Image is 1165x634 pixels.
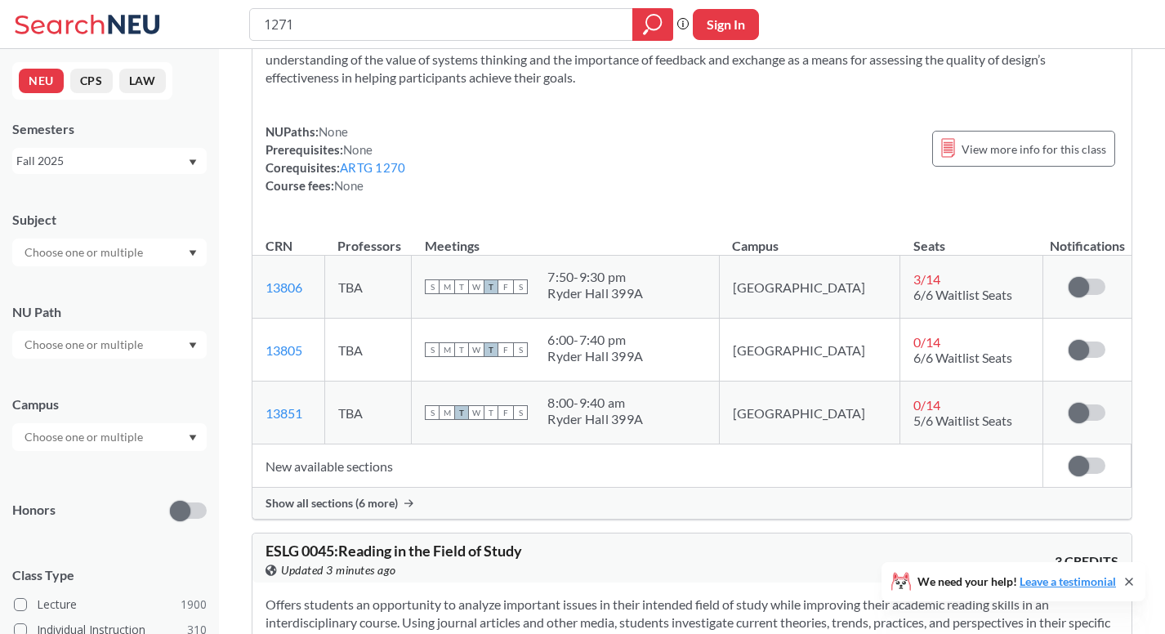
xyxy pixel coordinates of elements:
div: magnifying glass [632,8,673,41]
svg: Dropdown arrow [189,159,197,166]
span: S [425,342,440,357]
span: S [425,279,440,294]
span: F [498,279,513,294]
div: Dropdown arrow [12,239,207,266]
a: ARTG 1270 [340,160,405,175]
div: Ryder Hall 399A [547,285,643,301]
span: M [440,279,454,294]
svg: Dropdown arrow [189,342,197,349]
td: TBA [324,319,412,382]
div: Fall 2025 [16,152,187,170]
input: Class, professor, course number, "phrase" [262,11,621,38]
span: 0 / 14 [913,334,940,350]
span: None [334,178,364,193]
p: Honors [12,501,56,520]
svg: Dropdown arrow [189,435,197,441]
span: W [469,342,484,357]
div: NU Path [12,303,207,321]
span: M [440,405,454,420]
span: S [425,405,440,420]
span: T [484,279,498,294]
td: TBA [324,256,412,319]
svg: magnifying glass [643,13,663,36]
span: M [440,342,454,357]
td: [GEOGRAPHIC_DATA] [719,382,900,444]
th: Meetings [412,221,719,256]
div: Campus [12,395,207,413]
span: Updated 3 minutes ago [281,561,396,579]
span: 0 / 14 [913,397,940,413]
span: T [484,342,498,357]
span: 3 / 14 [913,271,940,287]
span: F [498,342,513,357]
td: TBA [324,382,412,444]
span: Class Type [12,566,207,584]
button: CPS [70,69,113,93]
td: [GEOGRAPHIC_DATA] [719,256,900,319]
div: Subject [12,211,207,229]
a: Leave a testimonial [1020,574,1116,588]
button: Sign In [693,9,759,40]
span: 6/6 Waitlist Seats [913,350,1012,365]
span: None [343,142,373,157]
th: Notifications [1043,221,1132,256]
span: View more info for this class [962,139,1106,159]
span: T [484,405,498,420]
div: 7:50 - 9:30 pm [547,269,643,285]
span: 6/6 Waitlist Seats [913,287,1012,302]
div: Dropdown arrow [12,331,207,359]
span: W [469,405,484,420]
span: 3 CREDITS [1055,552,1118,570]
div: Show all sections (6 more) [252,488,1132,519]
a: 13805 [266,342,302,358]
div: NUPaths: Prerequisites: Corequisites: Course fees: [266,123,405,194]
div: CRN [266,237,292,255]
th: Professors [324,221,412,256]
span: S [513,279,528,294]
span: None [319,124,348,139]
span: S [513,405,528,420]
div: 8:00 - 9:40 am [547,395,643,411]
a: 13851 [266,405,302,421]
span: 1900 [181,596,207,614]
th: Campus [719,221,900,256]
span: ESLG 0045 : Reading in the Field of Study [266,542,522,560]
span: T [454,342,469,357]
span: T [454,279,469,294]
button: NEU [19,69,64,93]
span: W [469,279,484,294]
input: Choose one or multiple [16,335,154,355]
div: 6:00 - 7:40 pm [547,332,643,348]
span: We need your help! [917,576,1116,587]
svg: Dropdown arrow [189,250,197,257]
span: S [513,342,528,357]
label: Lecture [14,594,207,615]
input: Choose one or multiple [16,243,154,262]
input: Choose one or multiple [16,427,154,447]
span: F [498,405,513,420]
button: LAW [119,69,166,93]
div: Dropdown arrow [12,423,207,451]
span: Show all sections (6 more) [266,496,398,511]
span: T [454,405,469,420]
span: 5/6 Waitlist Seats [913,413,1012,428]
a: 13806 [266,279,302,295]
div: Fall 2025Dropdown arrow [12,148,207,174]
td: New available sections [252,444,1043,488]
div: Semesters [12,120,207,138]
div: Ryder Hall 399A [547,348,643,364]
th: Seats [900,221,1043,256]
div: Ryder Hall 399A [547,411,643,427]
td: [GEOGRAPHIC_DATA] [719,319,900,382]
